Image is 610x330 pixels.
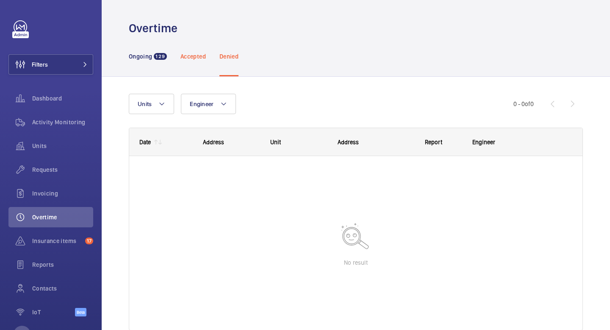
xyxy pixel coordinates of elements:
[203,139,224,145] span: Address
[32,118,93,126] span: Activity Monitoring
[32,237,82,245] span: Insurance items
[32,165,93,174] span: Requests
[32,308,75,316] span: IoT
[190,101,213,107] span: Engineer
[154,53,167,60] span: 129
[129,94,174,114] button: Units
[181,94,236,114] button: Engineer
[32,189,93,198] span: Invoicing
[139,139,151,145] div: Date
[85,238,93,244] span: 17
[513,101,534,107] span: 0 - 0 0
[32,142,93,150] span: Units
[32,284,93,293] span: Contacts
[32,60,48,69] span: Filters
[129,20,183,36] h1: Overtime
[8,54,93,75] button: Filters
[219,52,238,61] p: Denied
[75,308,86,316] span: Beta
[180,52,206,61] p: Accepted
[525,101,530,107] span: of
[32,260,93,269] span: Reports
[32,213,93,221] span: Overtime
[425,139,442,145] span: Report
[129,52,152,61] p: Ongoing
[32,94,93,103] span: Dashboard
[472,139,495,145] span: Engineer
[138,101,152,107] span: Units
[338,139,359,145] span: Address
[270,139,281,145] span: Unit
